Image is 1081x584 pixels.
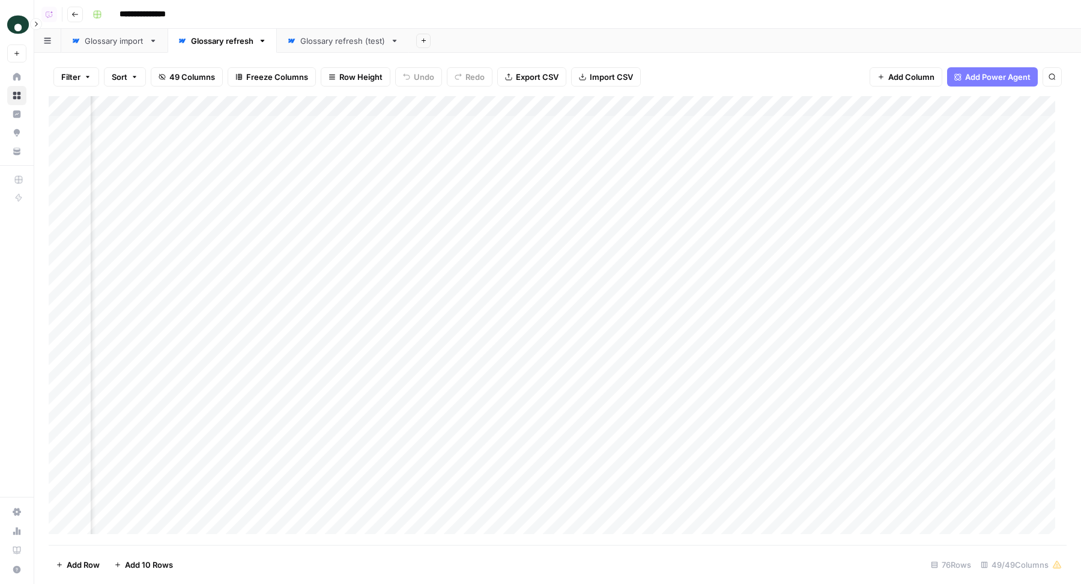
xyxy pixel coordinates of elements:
[321,67,390,87] button: Row Height
[49,555,107,574] button: Add Row
[151,67,223,87] button: 49 Columns
[228,67,316,87] button: Freeze Columns
[7,502,26,522] a: Settings
[104,67,146,87] button: Sort
[7,86,26,105] a: Browse
[7,10,26,40] button: Workspace: Oyster
[7,67,26,87] a: Home
[7,560,26,579] button: Help + Support
[107,555,180,574] button: Add 10 Rows
[67,559,100,571] span: Add Row
[414,71,434,83] span: Undo
[7,541,26,560] a: Learning Hub
[85,35,144,47] div: Glossary import
[339,71,383,83] span: Row Height
[926,555,976,574] div: 76 Rows
[125,559,173,571] span: Add 10 Rows
[7,142,26,161] a: Your Data
[246,71,308,83] span: Freeze Columns
[465,71,485,83] span: Redo
[516,71,559,83] span: Export CSV
[7,14,29,35] img: Oyster Logo
[300,35,386,47] div: Glossary refresh (test)
[870,67,942,87] button: Add Column
[61,29,168,53] a: Glossary import
[277,29,409,53] a: Glossary refresh (test)
[447,67,492,87] button: Redo
[965,71,1031,83] span: Add Power Agent
[169,71,215,83] span: 49 Columns
[7,123,26,142] a: Opportunities
[590,71,633,83] span: Import CSV
[976,555,1067,574] div: 49/49 Columns
[191,35,253,47] div: Glossary refresh
[395,67,442,87] button: Undo
[168,29,277,53] a: Glossary refresh
[7,105,26,124] a: Insights
[112,71,127,83] span: Sort
[7,522,26,541] a: Usage
[888,71,934,83] span: Add Column
[947,67,1038,87] button: Add Power Agent
[571,67,641,87] button: Import CSV
[497,67,566,87] button: Export CSV
[53,67,99,87] button: Filter
[61,71,80,83] span: Filter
